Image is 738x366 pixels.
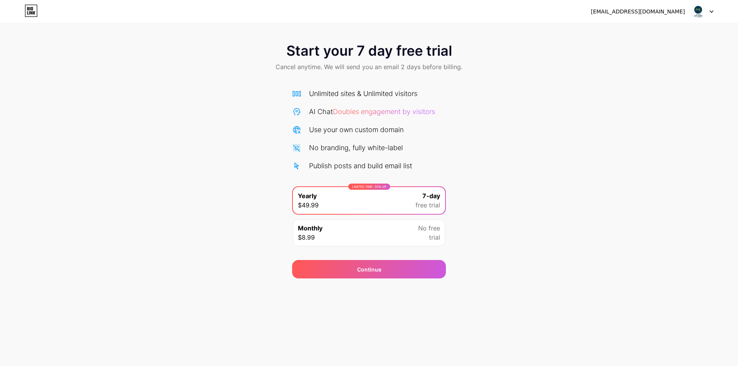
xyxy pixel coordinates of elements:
[357,265,381,273] span: Continue
[298,233,315,242] span: $8.99
[416,200,440,210] span: free trial
[309,88,417,99] div: Unlimited sites & Unlimited visitors
[309,142,403,153] div: No branding, fully white-label
[286,43,452,58] span: Start your 7 day free trial
[429,233,440,242] span: trial
[591,8,685,16] div: [EMAIL_ADDRESS][DOMAIN_NAME]
[309,106,435,117] div: AI Chat
[309,124,404,135] div: Use your own custom domain
[691,4,705,19] img: lozaevents
[333,108,435,116] span: Doubles engagement by visitors
[309,161,412,171] div: Publish posts and build email list
[298,224,322,233] span: Monthly
[298,200,319,210] span: $49.99
[422,191,440,200] span: 7-day
[298,191,317,200] span: Yearly
[348,184,390,190] div: LIMITED TIME : 50% off
[276,62,462,71] span: Cancel anytime. We will send you an email 2 days before billing.
[418,224,440,233] span: No free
